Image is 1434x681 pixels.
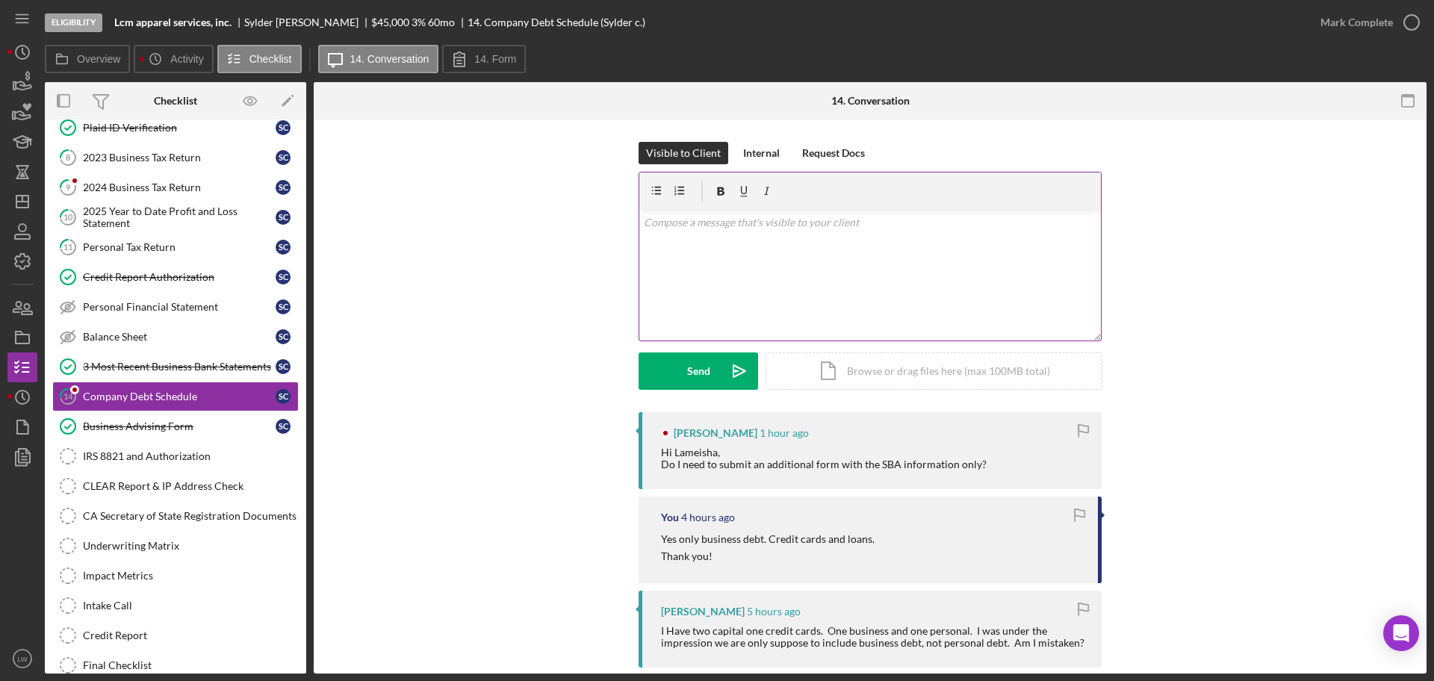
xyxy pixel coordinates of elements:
[134,45,213,73] button: Activity
[412,16,426,28] div: 3 %
[83,391,276,402] div: Company Debt Schedule
[639,142,728,164] button: Visible to Client
[83,361,276,373] div: 3 Most Recent Business Bank Statements
[83,570,298,582] div: Impact Metrics
[63,391,73,401] tspan: 14
[318,45,439,73] button: 14. Conversation
[83,629,298,641] div: Credit Report
[66,182,71,192] tspan: 9
[468,16,645,28] div: 14. Company Debt Schedule (Sylder c.)
[52,322,299,352] a: Balance SheetSc
[244,16,371,28] div: Sylder [PERSON_NAME]
[371,16,409,28] span: $45,000
[661,447,987,470] div: Hi Lameisha, Do I need to submit an additional form with the SBA information only?
[63,212,73,222] tspan: 10
[276,210,291,225] div: S c
[350,53,429,65] label: 14. Conversation
[52,262,299,292] a: Credit Report AuthorizationSc
[83,420,276,432] div: Business Advising Form
[83,205,276,229] div: 2025 Year to Date Profit and Loss Statement
[52,621,299,650] a: Credit Report
[760,427,809,439] time: 2025-09-30 18:58
[52,113,299,143] a: Plaid ID VerificationSc
[83,659,298,671] div: Final Checklist
[83,600,298,612] div: Intake Call
[52,650,299,680] a: Final Checklist
[428,16,455,28] div: 60 mo
[83,152,276,164] div: 2023 Business Tax Return
[795,142,872,164] button: Request Docs
[83,271,276,283] div: Credit Report Authorization
[1320,7,1393,37] div: Mark Complete
[276,419,291,434] div: S c
[77,53,120,65] label: Overview
[66,152,70,162] tspan: 8
[83,480,298,492] div: CLEAR Report & IP Address Check
[661,548,875,565] p: Thank you!
[63,242,72,252] tspan: 11
[52,352,299,382] a: 3 Most Recent Business Bank StatementsSc
[52,471,299,501] a: CLEAR Report & IP Address Check
[743,142,780,164] div: Internal
[661,531,875,547] p: Yes only business debt. Credit cards and loans.
[52,232,299,262] a: 11Personal Tax ReturnSc
[276,359,291,374] div: S c
[646,142,721,164] div: Visible to Client
[52,531,299,561] a: Underwriting Matrix
[52,382,299,411] a: 14Company Debt ScheduleSc
[52,561,299,591] a: Impact Metrics
[831,95,910,107] div: 14. Conversation
[114,16,232,28] b: Lcm apparel services, inc.
[17,655,28,663] text: LW
[802,142,865,164] div: Request Docs
[83,510,298,522] div: CA Secretary of State Registration Documents
[52,292,299,322] a: Personal Financial StatementSc
[276,389,291,404] div: S c
[170,53,203,65] label: Activity
[249,53,292,65] label: Checklist
[83,450,298,462] div: IRS 8821 and Authorization
[83,122,276,134] div: Plaid ID Verification
[83,301,276,313] div: Personal Financial Statement
[83,241,276,253] div: Personal Tax Return
[687,352,710,390] div: Send
[674,427,757,439] div: [PERSON_NAME]
[276,299,291,314] div: S c
[52,441,299,471] a: IRS 8821 and Authorization
[52,501,299,531] a: CA Secretary of State Registration Documents
[276,270,291,284] div: S c
[52,591,299,621] a: Intake Call
[276,180,291,195] div: S c
[661,511,679,523] div: You
[661,606,745,618] div: [PERSON_NAME]
[45,45,130,73] button: Overview
[217,45,302,73] button: Checklist
[52,172,299,202] a: 92024 Business Tax ReturnSc
[45,13,102,32] div: Eligibility
[276,120,291,135] div: S c
[276,240,291,255] div: S c
[52,143,299,172] a: 82023 Business Tax ReturnSc
[276,150,291,165] div: S c
[639,352,758,390] button: Send
[276,329,291,344] div: S c
[681,511,735,523] time: 2025-09-30 16:36
[7,644,37,674] button: LW
[1383,615,1419,651] div: Open Intercom Messenger
[83,331,276,343] div: Balance Sheet
[52,202,299,232] a: 102025 Year to Date Profit and Loss StatementSc
[736,142,787,164] button: Internal
[52,411,299,441] a: Business Advising FormSc
[154,95,197,107] div: Checklist
[747,606,801,618] time: 2025-09-30 15:05
[442,45,526,73] button: 14. Form
[474,53,516,65] label: 14. Form
[1306,7,1427,37] button: Mark Complete
[83,540,298,552] div: Underwriting Matrix
[83,181,276,193] div: 2024 Business Tax Return
[661,625,1087,649] div: I Have two capital one credit cards. One business and one personal. I was under the impression we...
